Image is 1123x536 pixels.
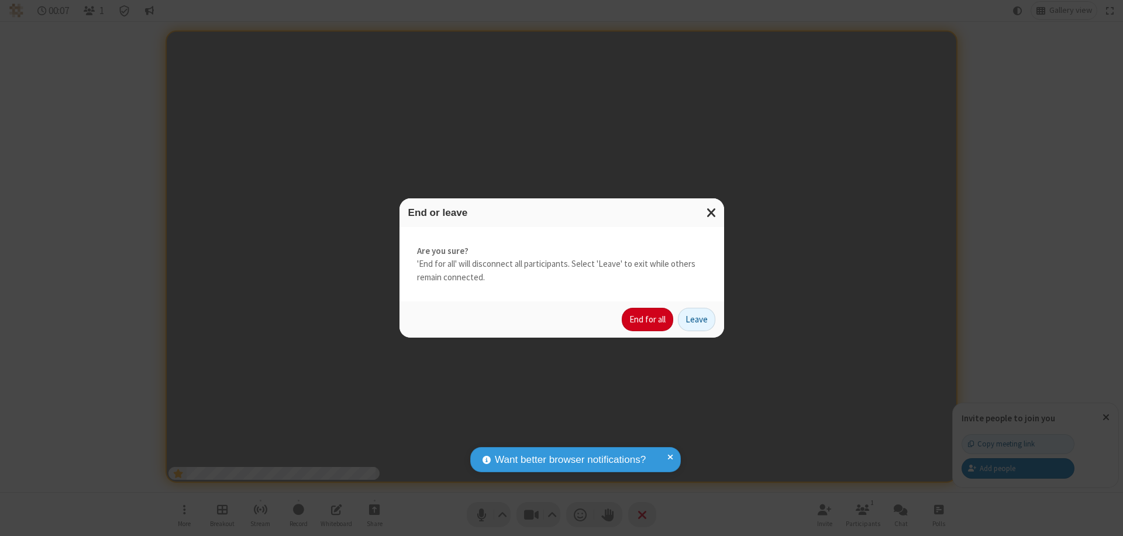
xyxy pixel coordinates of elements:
h3: End or leave [408,207,715,218]
button: Leave [678,308,715,331]
button: Close modal [700,198,724,227]
span: Want better browser notifications? [495,452,646,468]
div: 'End for all' will disconnect all participants. Select 'Leave' to exit while others remain connec... [399,227,724,302]
button: End for all [622,308,673,331]
strong: Are you sure? [417,245,707,258]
